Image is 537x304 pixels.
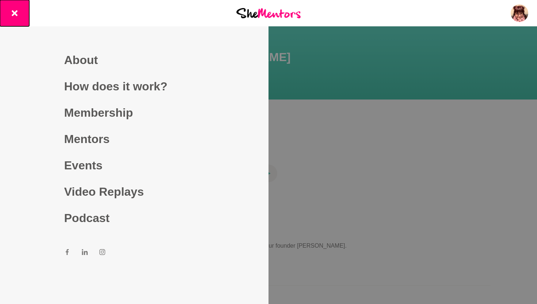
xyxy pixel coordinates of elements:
a: Instagram [99,249,105,258]
img: Mel Stibbs [511,4,528,22]
a: Video Replays [64,179,205,205]
a: Mentors [64,126,205,152]
a: Events [64,152,205,179]
a: How does it work? [64,73,205,100]
a: Facebook [64,249,70,258]
a: About [64,47,205,73]
img: She Mentors Logo [236,8,301,18]
a: LinkedIn [82,249,88,258]
a: Membership [64,100,205,126]
a: Podcast [64,205,205,231]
